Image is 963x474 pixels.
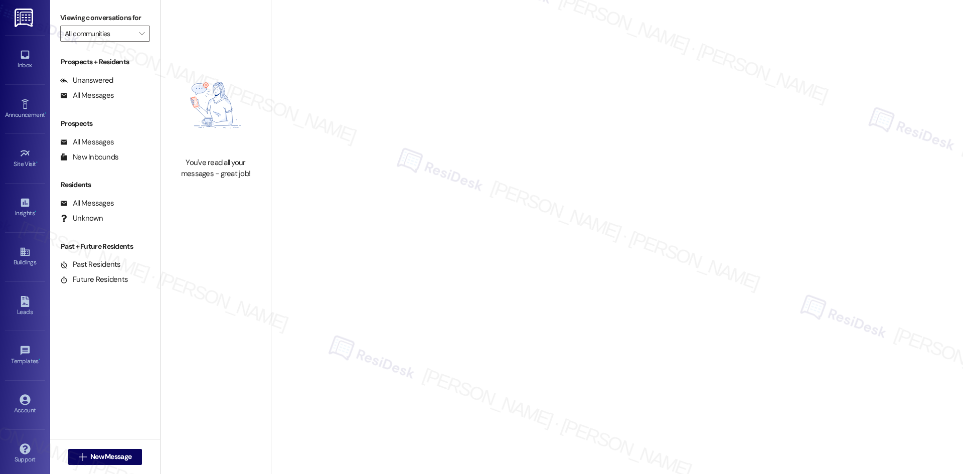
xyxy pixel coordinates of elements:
[5,440,45,467] a: Support
[60,213,103,224] div: Unknown
[45,110,46,117] span: •
[39,356,40,363] span: •
[60,90,114,101] div: All Messages
[35,208,36,215] span: •
[36,159,38,166] span: •
[65,26,134,42] input: All communities
[50,57,160,67] div: Prospects + Residents
[172,157,260,179] div: You've read all your messages - great job!
[50,118,160,129] div: Prospects
[68,449,142,465] button: New Message
[5,46,45,73] a: Inbox
[60,152,118,163] div: New Inbounds
[15,9,35,27] img: ResiDesk Logo
[5,194,45,221] a: Insights •
[5,391,45,418] a: Account
[50,241,160,252] div: Past + Future Residents
[60,75,113,86] div: Unanswered
[60,137,114,147] div: All Messages
[90,451,131,462] span: New Message
[5,342,45,369] a: Templates •
[139,30,144,38] i: 
[50,180,160,190] div: Residents
[60,10,150,26] label: Viewing conversations for
[5,145,45,172] a: Site Visit •
[5,243,45,270] a: Buildings
[5,293,45,320] a: Leads
[60,198,114,209] div: All Messages
[60,259,121,270] div: Past Residents
[172,58,260,152] img: empty-state
[60,274,128,285] div: Future Residents
[79,453,86,461] i: 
